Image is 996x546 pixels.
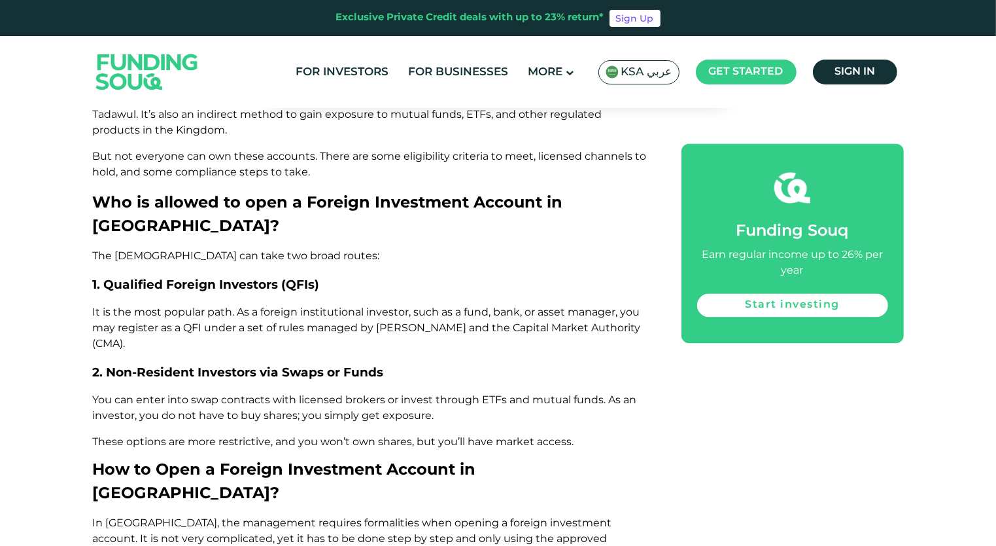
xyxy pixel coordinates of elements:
[697,248,888,280] div: Earn regular income up to 26% per year
[774,170,810,206] img: fsicon
[736,225,849,240] span: Funding Souq
[93,150,647,178] span: But not everyone can own these accounts. There are some eligibility criteria to meet, licensed ch...
[93,435,574,448] span: These options are more restrictive, and you won’t own shares, but you’ll have market access.
[813,60,897,84] a: Sign in
[336,10,604,26] div: Exclusive Private Credit deals with up to 23% return*
[709,67,783,77] span: Get started
[93,249,380,262] span: The [DEMOGRAPHIC_DATA] can take two broad routes:
[93,460,476,502] span: How to Open a Foreign Investment Account in [GEOGRAPHIC_DATA]?
[93,306,641,350] span: It is the most popular path. As a foreign institutional investor, such as a fund, bank, or asset ...
[621,65,672,80] span: KSA عربي
[405,62,512,83] a: For Businesses
[697,294,888,318] a: Start investing
[293,62,392,83] a: For Investors
[834,67,875,77] span: Sign in
[93,393,637,422] span: You can enter into swap contracts with licensed brokers or invest through ETFs and mutual funds. ...
[528,67,563,78] span: More
[93,192,563,235] span: Who is allowed to open a Foreign Investment Account in [GEOGRAPHIC_DATA]?
[83,39,211,105] img: Logo
[93,92,607,136] span: This type of account enables non-Saudis to sell and buy shares listed in the Saudi Stock Exchange...
[93,365,384,380] span: 2. Non-Resident Investors via Swaps or Funds
[610,10,661,27] a: Sign Up
[93,277,320,292] span: 1. Qualified Foreign Investors (QFIs)
[606,65,619,79] img: SA Flag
